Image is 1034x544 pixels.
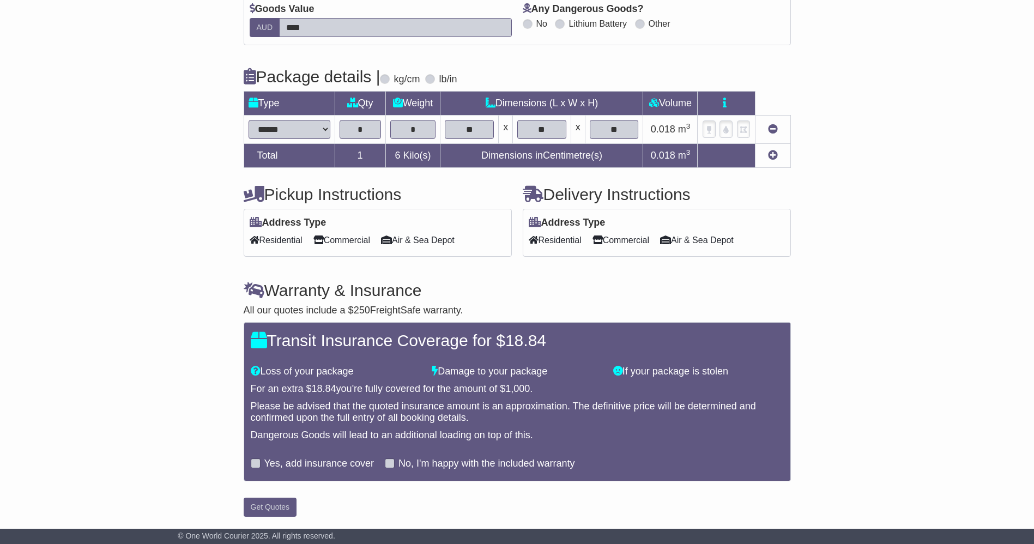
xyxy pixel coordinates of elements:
[312,383,336,394] span: 18.84
[178,531,335,540] span: © One World Courier 2025. All rights reserved.
[244,281,791,299] h4: Warranty & Insurance
[395,150,400,161] span: 6
[250,3,315,15] label: Goods Value
[660,232,734,249] span: Air & Sea Depot
[335,144,385,168] td: 1
[251,331,784,349] h4: Transit Insurance Coverage for $
[244,305,791,317] div: All our quotes include a $ FreightSafe warranty.
[571,116,585,144] td: x
[440,144,643,168] td: Dimensions in Centimetre(s)
[381,232,455,249] span: Air & Sea Depot
[250,217,326,229] label: Address Type
[264,458,374,470] label: Yes, add insurance cover
[251,383,784,395] div: For an extra $ you're fully covered for the amount of $ .
[244,498,297,517] button: Get Quotes
[768,124,778,135] a: Remove this item
[523,185,791,203] h4: Delivery Instructions
[394,74,420,86] label: kg/cm
[686,122,691,130] sup: 3
[608,366,789,378] div: If your package is stolen
[592,232,649,249] span: Commercial
[244,144,335,168] td: Total
[678,150,691,161] span: m
[385,92,440,116] td: Weight
[678,124,691,135] span: m
[505,331,546,349] span: 18.84
[244,92,335,116] td: Type
[244,68,380,86] h4: Package details |
[440,92,643,116] td: Dimensions (L x W x H)
[649,19,670,29] label: Other
[439,74,457,86] label: lb/in
[426,366,608,378] div: Damage to your package
[250,18,280,37] label: AUD
[313,232,370,249] span: Commercial
[499,116,513,144] td: x
[244,185,512,203] h4: Pickup Instructions
[529,217,606,229] label: Address Type
[651,124,675,135] span: 0.018
[251,430,784,442] div: Dangerous Goods will lead to an additional loading on top of this.
[536,19,547,29] label: No
[523,3,644,15] label: Any Dangerous Goods?
[768,150,778,161] a: Add new item
[505,383,530,394] span: 1,000
[385,144,440,168] td: Kilo(s)
[245,366,427,378] div: Loss of your package
[651,150,675,161] span: 0.018
[569,19,627,29] label: Lithium Battery
[398,458,575,470] label: No, I'm happy with the included warranty
[335,92,385,116] td: Qty
[529,232,582,249] span: Residential
[643,92,698,116] td: Volume
[354,305,370,316] span: 250
[251,401,784,424] div: Please be advised that the quoted insurance amount is an approximation. The definitive price will...
[250,232,303,249] span: Residential
[686,148,691,156] sup: 3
